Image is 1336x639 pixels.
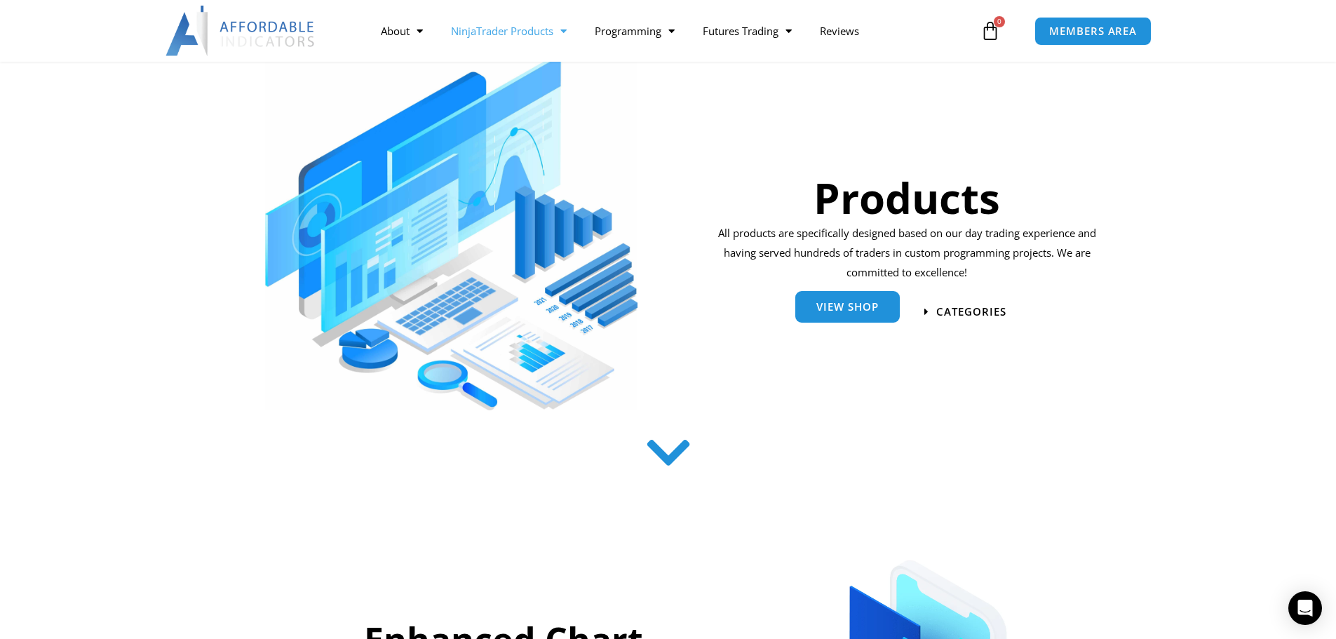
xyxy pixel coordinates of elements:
span: categories [936,307,1006,317]
a: categories [924,307,1006,317]
a: View Shop [795,291,900,323]
span: View Shop [816,302,879,312]
span: 0 [994,16,1005,27]
div: Open Intercom Messenger [1288,591,1322,625]
h1: Products [713,168,1101,227]
a: About [367,15,437,47]
img: ProductsSection scaled | Affordable Indicators – NinjaTrader [265,55,637,410]
a: Programming [581,15,689,47]
a: 0 [959,11,1021,51]
p: All products are specifically designed based on our day trading experience and having served hund... [713,224,1101,283]
a: Futures Trading [689,15,806,47]
a: MEMBERS AREA [1034,17,1152,46]
nav: Menu [367,15,977,47]
a: NinjaTrader Products [437,15,581,47]
img: LogoAI | Affordable Indicators – NinjaTrader [166,6,316,56]
span: MEMBERS AREA [1049,26,1137,36]
a: Reviews [806,15,873,47]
